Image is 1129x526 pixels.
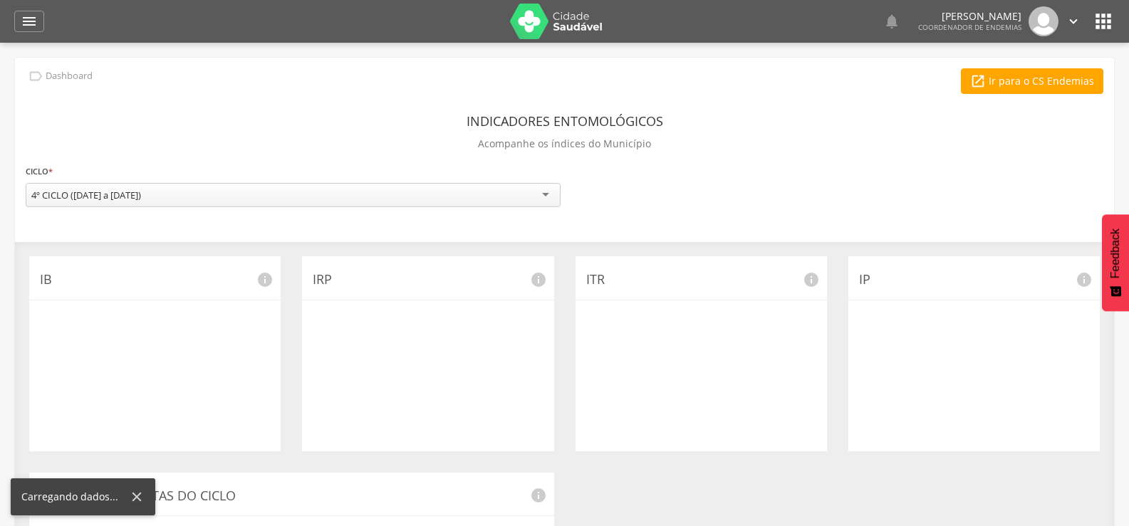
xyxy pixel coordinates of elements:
[313,270,543,289] p: IRP
[883,13,900,30] i: 
[883,6,900,36] a: 
[31,189,141,201] div: 4º CICLO ([DATE] a [DATE])
[21,13,38,30] i: 
[530,487,547,504] i: info
[1102,214,1129,311] button: Feedback - Mostrar pesquisa
[530,271,547,288] i: info
[961,68,1103,94] a: Ir para o CS Endemias
[26,164,53,179] label: Ciclo
[46,70,93,82] p: Dashboard
[918,11,1021,21] p: [PERSON_NAME]
[803,271,820,288] i: info
[40,270,270,289] p: IB
[1066,14,1081,29] i: 
[467,108,663,134] header: Indicadores Entomológicos
[478,134,651,154] p: Acompanhe os índices do Município
[1109,228,1122,278] span: Feedback
[918,22,1021,32] span: Coordenador de Endemias
[859,270,1089,289] p: IP
[40,487,543,505] p: Histórico de Visitas do Ciclo
[1066,6,1081,36] a: 
[14,11,44,32] a: 
[970,73,986,89] i: 
[28,68,43,84] i: 
[256,271,274,288] i: info
[1076,271,1093,288] i: info
[21,490,129,504] div: Carregando dados...
[1092,10,1115,33] i: 
[586,270,816,289] p: ITR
